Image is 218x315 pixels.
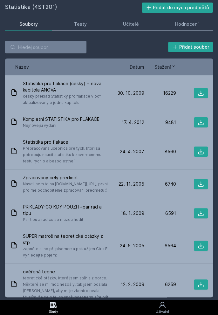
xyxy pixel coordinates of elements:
[161,18,213,31] a: Hodnocení
[23,122,99,129] span: Nejnovější vydání
[23,175,110,181] span: Zpracovany cely predmet
[120,148,144,155] span: 24. 4. 2007
[121,281,144,288] span: 12. 2. 2009
[122,119,144,126] span: 17. 4. 2012
[121,210,144,216] span: 18. 1. 2009
[74,21,87,27] div: Testy
[119,181,144,187] span: 22. 11. 2005
[142,3,213,13] button: Přidat do mých předmětů
[109,18,153,31] a: Učitelé
[23,204,110,216] span: PRIKLADY-CO KDY POUZIT+par rad a tipu
[144,210,176,216] div: 6591
[60,18,101,31] a: Testy
[5,41,86,53] input: Hledej soubor
[23,145,110,164] span: Prepracovana ucebnica pre tych, ktori sa potrebuju naucit statistiku k zaverecnemu testu rychlo a...
[23,275,110,300] span: teoretické otázky, které jsem stáhla z borce. Některé se mi moc nezdály, tak jsem poslala [PERSON...
[23,93,110,106] span: cesky preklad Statistiky pro flakace v pdf aktualizovany o jednu kapitolu
[175,21,199,27] div: Hodnocení
[23,80,110,93] span: Statistika pro flakace (cesky) + nova kapitola ANOVA
[15,64,29,70] button: Název
[168,42,213,52] button: Přidat soubor
[23,116,99,122] span: Kompletní STATISTIKA pro FLÁKAČE
[144,181,176,187] div: 6740
[49,309,58,314] div: Study
[23,139,110,145] span: Statistika pro flakace
[23,233,110,246] span: SUPER matroš na teoretické otázky z stp
[120,243,144,249] span: 24. 5. 2005
[23,216,110,223] span: Par tipu a rad co se muzou hodit
[154,64,176,70] button: Stažení
[118,90,144,96] span: 30. 10. 2009
[154,64,171,70] span: Stažení
[144,281,176,288] div: 6259
[23,246,110,258] span: zapněte si ho při písemce a pak už jen Ctrl+F vyhledejte pojem:
[19,21,38,27] div: Soubory
[144,148,176,155] div: 8560
[5,18,52,31] a: Soubory
[5,3,142,13] h2: Statistika (4ST201)
[144,119,176,126] div: 9481
[144,90,176,96] div: 16229
[156,309,169,314] div: Uživatel
[23,269,110,275] span: ověřená teorie
[123,21,139,27] div: Učitelé
[130,64,144,70] button: Datum
[144,243,176,249] div: 6564
[23,181,110,194] span: Nasel jsem to na [DOMAIN_NAME][URL], prvni pro me pochopitelne zpracovani predmetu :)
